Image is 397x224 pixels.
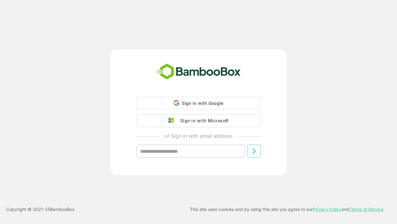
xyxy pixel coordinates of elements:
p: or Sign in with email address [165,132,232,140]
p: Copyright © 2021- 25 BambooBox [6,206,75,213]
p: This site uses cookies and by using this site you agree to our and [190,206,383,213]
img: google [168,118,177,124]
span: Sign in with Google [182,100,224,106]
img: bamboobox [153,62,244,82]
button: Sign in with Microsoft [136,114,261,127]
div: Sign in with Microsoft [177,117,229,125]
div: Sign in with Google [136,97,261,109]
a: Terms of Service [349,207,383,212]
a: Privacy Policy [313,207,341,212]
